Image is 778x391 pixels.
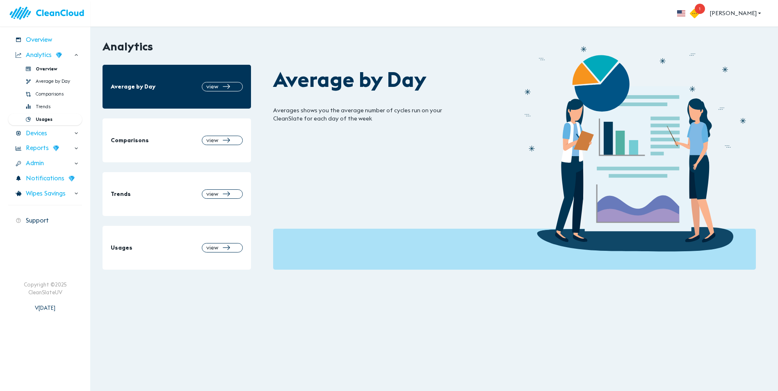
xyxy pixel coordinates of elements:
[677,10,685,16] img: flag_us.eb7bbaae.svg
[26,129,47,138] span: Devices
[26,174,64,183] span: Notifications
[68,175,75,182] img: wD3W5TX8dC78QAAAABJRU5ErkJggg==
[8,48,82,62] div: Analytics
[8,186,82,201] div: Wipes Savings
[36,103,50,110] span: Trends
[8,2,90,25] img: logo.83bc1f05.svg
[710,8,762,18] span: [PERSON_NAME]
[8,75,82,87] div: Average by Day
[35,296,55,311] div: V [DATE]
[26,143,49,153] span: Reports
[8,33,82,47] div: Overview
[273,106,466,123] div: Averages shows you the average number of cycles run on your CleanSlate for each day of the week
[26,216,49,225] span: Support
[8,171,82,186] div: Notifications
[8,88,82,100] div: Comparisons
[8,114,82,125] div: Usages
[56,52,62,58] img: wD3W5TX8dC78QAAAABJRU5ErkJggg==
[8,156,82,170] div: Admin
[111,190,131,198] span: Trends
[206,243,218,252] span: view
[103,40,153,53] h2: Analytics
[26,189,66,198] span: Wipes Savings
[8,214,82,228] div: Support
[515,28,756,269] img: img_analytics1.d34c4b49.svg
[695,4,705,14] span: 1
[111,136,149,144] span: Comparisons
[206,190,218,198] span: view
[8,126,82,141] div: Devices
[24,281,67,296] div: Copyright © 2025 CleanSlateUV
[206,82,218,91] span: view
[26,50,52,60] span: Analytics
[111,243,132,252] span: Usages
[36,91,64,98] span: Comparisons
[26,35,52,45] span: Overview
[672,4,690,22] button: more
[36,66,57,73] span: Overview
[111,82,155,91] span: Average by Day
[273,65,756,94] div: Average by Day
[36,116,52,123] span: Usages
[36,78,70,85] span: Average by Day
[8,101,82,113] div: Trends
[206,136,218,144] span: view
[53,145,59,151] img: wD3W5TX8dC78QAAAABJRU5ErkJggg==
[26,159,44,168] span: Admin
[8,63,82,75] div: Overview
[8,141,82,155] div: Reports
[690,1,707,25] button: 1
[707,6,766,21] button: [PERSON_NAME]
